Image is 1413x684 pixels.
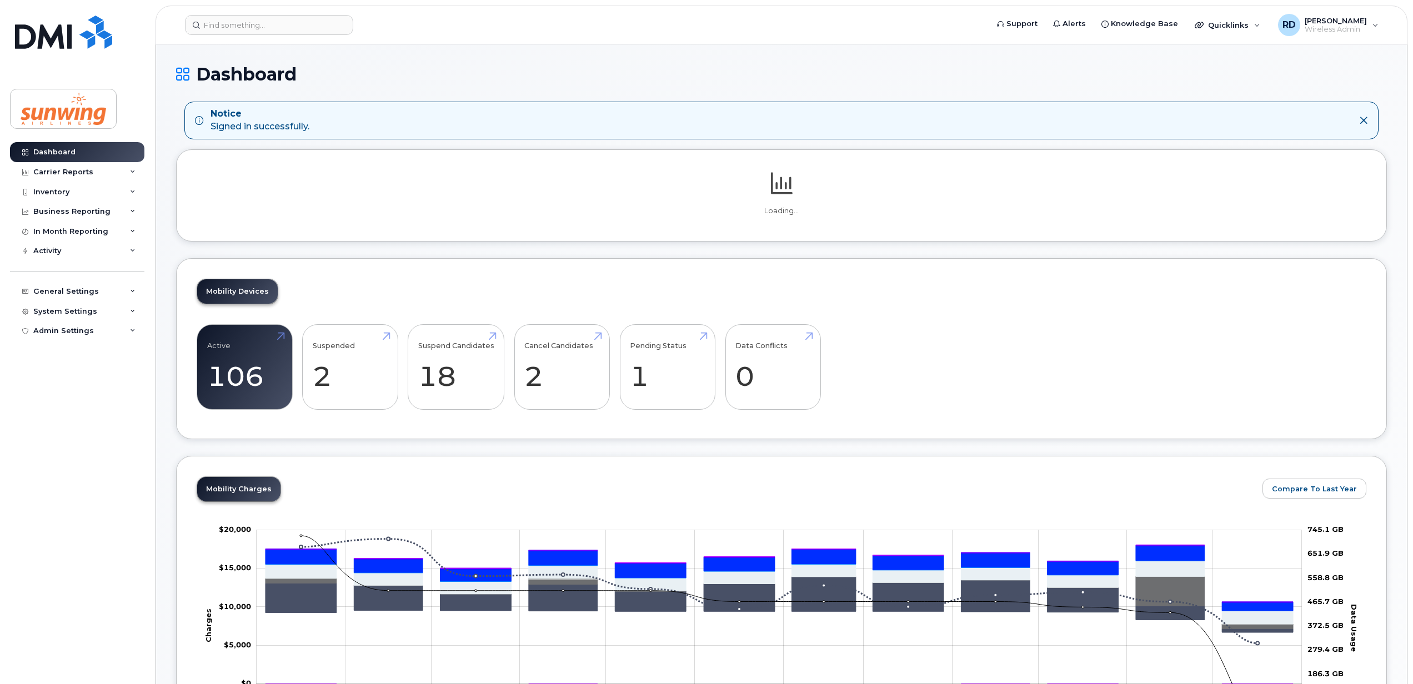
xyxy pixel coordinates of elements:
[1307,525,1344,534] tspan: 745.1 GB
[224,640,251,649] tspan: $5,000
[313,330,388,404] a: Suspended 2
[265,561,1293,611] g: GST
[265,577,1293,632] g: Roaming
[1307,621,1344,630] tspan: 372.5 GB
[197,279,278,304] a: Mobility Devices
[211,108,309,120] strong: Notice
[203,608,212,642] tspan: Charges
[265,561,1293,625] g: Features
[224,640,251,649] g: $0
[265,546,1293,611] g: HST
[1262,479,1366,499] button: Compare To Last Year
[524,330,599,404] a: Cancel Candidates 2
[1307,549,1344,558] tspan: 651.9 GB
[1272,484,1357,494] span: Compare To Last Year
[1350,604,1359,652] tspan: Data Usage
[1307,669,1344,678] tspan: 186.3 GB
[1307,573,1344,582] tspan: 558.8 GB
[630,330,705,404] a: Pending Status 1
[219,602,251,611] g: $0
[1307,597,1344,606] tspan: 465.7 GB
[265,577,1293,629] g: Cancellation
[735,330,810,404] a: Data Conflicts 0
[176,64,1387,84] h1: Dashboard
[1307,645,1344,654] tspan: 279.4 GB
[207,330,282,404] a: Active 106
[418,330,494,404] a: Suspend Candidates 18
[219,564,251,572] tspan: $15,000
[197,477,280,501] a: Mobility Charges
[219,525,251,534] tspan: $20,000
[219,564,251,572] g: $0
[219,525,251,534] g: $0
[265,545,1293,602] g: QST
[211,108,309,133] div: Signed in successfully.
[219,602,251,611] tspan: $10,000
[197,206,1366,216] p: Loading...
